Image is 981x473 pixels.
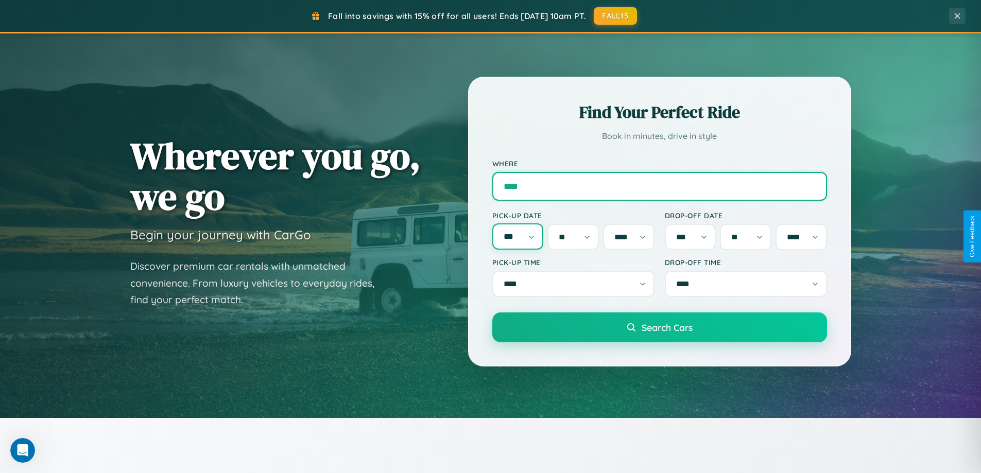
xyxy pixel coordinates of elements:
[492,101,827,124] h2: Find Your Perfect Ride
[492,258,655,267] label: Pick-up Time
[10,438,35,463] iframe: Intercom live chat
[492,312,827,342] button: Search Cars
[492,211,655,220] label: Pick-up Date
[665,258,827,267] label: Drop-off Time
[130,135,421,217] h1: Wherever you go, we go
[969,216,976,257] div: Give Feedback
[492,129,827,144] p: Book in minutes, drive in style
[642,322,693,333] span: Search Cars
[328,11,586,21] span: Fall into savings with 15% off for all users! Ends [DATE] 10am PT.
[594,7,637,25] button: FALL15
[130,227,311,242] h3: Begin your journey with CarGo
[130,258,388,308] p: Discover premium car rentals with unmatched convenience. From luxury vehicles to everyday rides, ...
[665,211,827,220] label: Drop-off Date
[492,159,827,168] label: Where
